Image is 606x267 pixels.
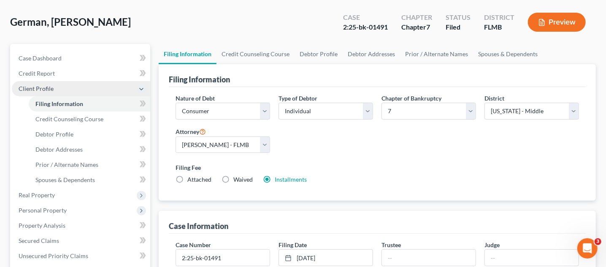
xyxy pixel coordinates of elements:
label: Case Number [176,240,211,249]
span: German, [PERSON_NAME] [10,16,131,28]
label: Chapter of Bankruptcy [381,94,441,103]
a: Case Dashboard [12,51,150,66]
span: Unsecured Priority Claims [19,252,88,259]
span: Credit Report [19,70,55,77]
span: Real Property [19,191,55,199]
a: Debtor Profile [29,127,150,142]
label: Trustee [381,240,401,249]
label: Nature of Debt [176,94,215,103]
a: Spouses & Dependents [473,44,543,64]
span: Personal Property [19,207,67,214]
a: Prior / Alternate Names [29,157,150,172]
a: Credit Counseling Course [29,112,150,127]
a: Prior / Alternate Names [400,44,473,64]
label: Judge [484,240,500,249]
div: Status [446,13,471,22]
div: Chapter [401,22,432,32]
div: 2:25-bk-01491 [343,22,388,32]
label: Type of Debtor [279,94,317,103]
a: Secured Claims [12,233,150,248]
a: Credit Counseling Course [216,44,295,64]
span: Debtor Addresses [35,146,83,153]
label: Filing Date [279,240,307,249]
span: Spouses & Dependents [35,176,95,183]
a: Filing Information [29,96,150,112]
button: Preview [528,13,586,32]
span: Client Profile [19,85,54,92]
input: -- [485,250,579,266]
a: Credit Report [12,66,150,81]
div: Chapter [401,13,432,22]
span: Attached [187,176,211,183]
a: Installments [275,176,307,183]
a: Spouses & Dependents [29,172,150,188]
span: Prior / Alternate Names [35,161,98,168]
div: Case [343,13,388,22]
a: Filing Information [159,44,216,64]
span: Property Analysis [19,222,65,229]
input: Enter case number... [176,250,270,266]
label: Attorney [176,126,206,136]
a: [DATE] [279,250,373,266]
span: Waived [233,176,253,183]
span: Secured Claims [19,237,59,244]
a: Unsecured Priority Claims [12,248,150,264]
a: Debtor Addresses [29,142,150,157]
label: District [484,94,504,103]
div: Case Information [169,221,228,231]
input: -- [382,250,476,266]
a: Debtor Addresses [343,44,400,64]
a: Property Analysis [12,218,150,233]
label: Filing Fee [176,163,579,172]
span: 3 [595,238,601,245]
iframe: Intercom live chat [577,238,598,259]
span: Debtor Profile [35,131,73,138]
span: Case Dashboard [19,54,62,62]
span: 7 [426,23,430,31]
span: Credit Counseling Course [35,115,103,123]
div: District [484,13,514,22]
div: Filed [446,22,471,32]
div: FLMB [484,22,514,32]
a: Debtor Profile [295,44,343,64]
span: Filing Information [35,100,83,107]
div: Filing Information [169,74,230,84]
